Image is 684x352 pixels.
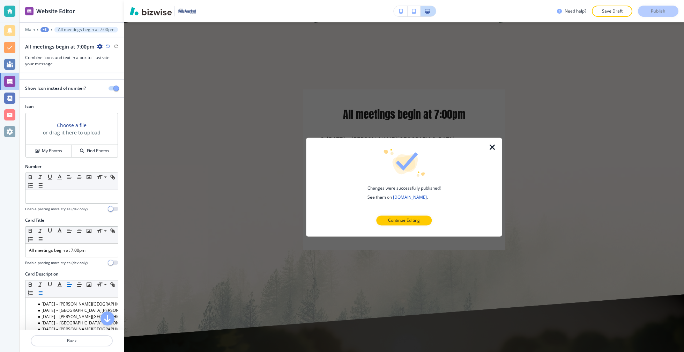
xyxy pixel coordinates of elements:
button: +3 [40,27,49,32]
button: Main [25,27,35,32]
h2: Icon [25,103,118,110]
h2: Card Description [25,271,59,277]
img: Bizwise Logo [130,7,172,15]
li: [DATE] – [PERSON_NAME][GEOGRAPHIC_DATA], [STREET_ADDRESS][PERSON_NAME][PERSON_NAME] [35,301,114,307]
h2: Number [25,163,42,170]
h4: Find Photos [87,148,109,154]
img: editor icon [25,7,34,15]
h3: Need help? [565,8,586,14]
li: [DATE] – [PERSON_NAME][GEOGRAPHIC_DATA][STREET_ADDRESS][PERSON_NAME][PERSON_NAME] [35,326,114,332]
h3: or drag it here to upload [43,129,101,136]
li: [DATE] – [PERSON_NAME][GEOGRAPHIC_DATA][STREET_ADDRESS][PERSON_NAME][PERSON_NAME] [35,314,114,320]
h2: All meetings begin at 7:00pm [25,43,94,50]
h4: Enable pasting more styles (dev only) [25,206,88,212]
img: icon [383,149,425,177]
p: Save Draft [601,8,623,14]
h4: Enable pasting more styles (dev only) [25,260,88,265]
button: Save Draft [592,6,632,17]
button: Find Photos [72,145,118,157]
h2: Website Editor [36,7,75,15]
li: [DATE] – [GEOGRAPHIC_DATA][PERSON_NAME], [STREET_ADDRESS] [35,320,114,326]
p: All meetings begin at 7:00pm [58,27,114,32]
h4: Changes were successfully published! See them on . [367,185,441,200]
button: All meetings begin at 7:00pm [54,27,118,32]
p: Continue Editing [388,218,420,224]
a: [DOMAIN_NAME] [393,194,427,200]
p: Back [31,338,112,344]
h3: Combine icons and text in a box to illustrate your message [25,54,118,67]
button: Back [31,335,113,346]
div: Choose a fileor drag it here to uploadMy PhotosFind Photos [25,112,118,158]
h2: Show Icon instead of number? [25,85,86,91]
h2: Card Title [25,217,44,223]
li: [DATE] – [GEOGRAPHIC_DATA][PERSON_NAME], [STREET_ADDRESS] [35,307,114,314]
p: All meetings begin at 7:00pm [29,247,114,254]
button: Choose a file [57,122,87,129]
button: Continue Editing [376,216,432,226]
img: Your Logo [178,8,197,14]
h4: My Photos [42,148,62,154]
button: My Photos [26,145,72,157]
